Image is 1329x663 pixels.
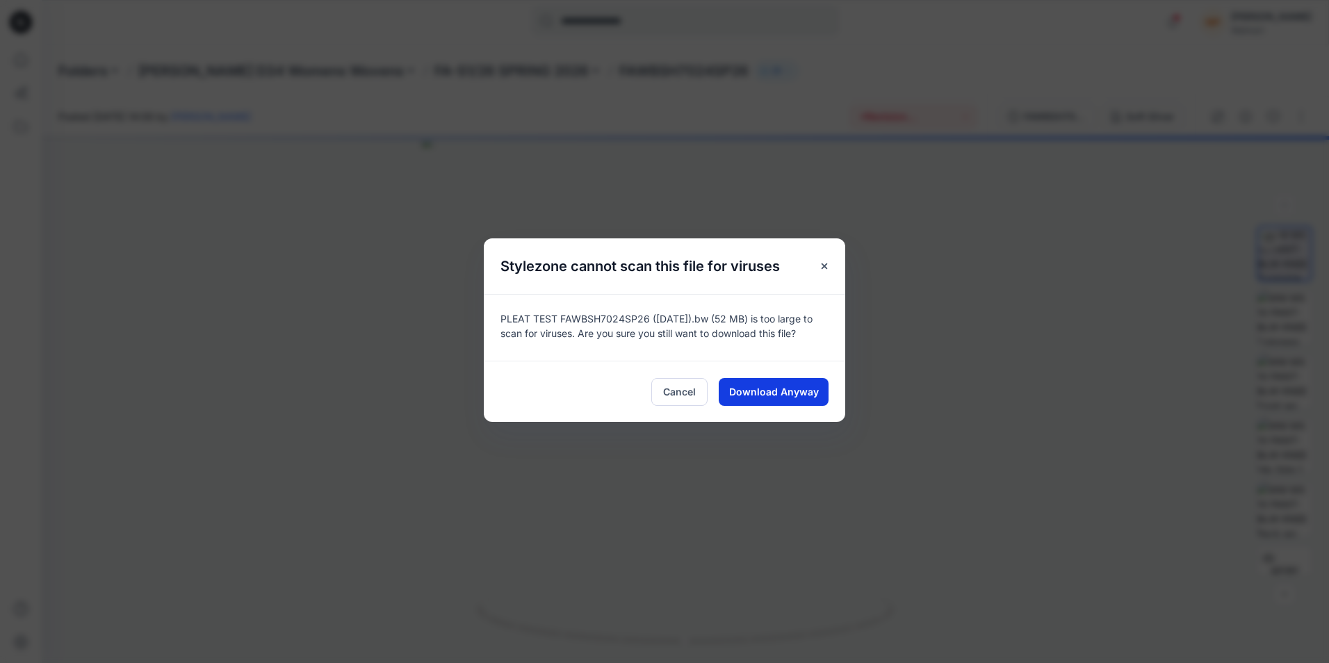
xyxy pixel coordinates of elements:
h5: Stylezone cannot scan this file for viruses [484,238,797,294]
span: Cancel [663,384,696,399]
span: Download Anyway [729,384,819,399]
button: Download Anyway [719,378,829,406]
div: PLEAT TEST FAWBSH7024SP26 ([DATE]).bw (52 MB) is too large to scan for viruses. Are you sure you ... [484,294,845,361]
button: Cancel [651,378,708,406]
button: Close [812,254,837,279]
